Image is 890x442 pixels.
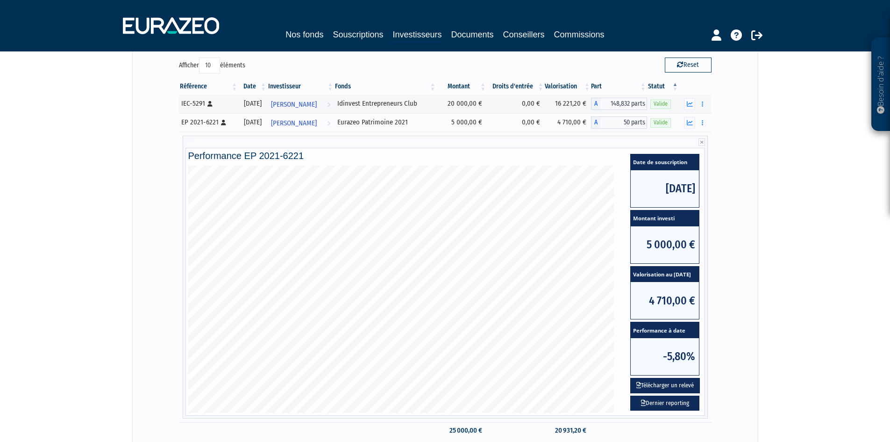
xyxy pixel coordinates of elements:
[242,117,264,127] div: [DATE]
[630,378,700,393] button: Télécharger un relevé
[591,79,647,94] th: Part: activer pour trier la colonne par ordre croissant
[392,28,441,43] a: Investisseurs
[271,96,317,113] span: [PERSON_NAME]
[876,43,886,127] p: Besoin d'aide ?
[181,99,235,109] div: IEC-5291
[221,120,226,125] i: [Français] Personne physique
[179,79,239,94] th: Référence : activer pour trier la colonne par ordre croissant
[437,79,487,94] th: Montant: activer pour trier la colonne par ordre croissant
[665,58,712,72] button: Reset
[437,113,487,132] td: 5 000,00 €
[267,113,334,132] a: [PERSON_NAME]
[631,267,699,283] span: Valorisation au [DATE]
[285,28,323,41] a: Nos fonds
[631,154,699,170] span: Date de souscription
[179,58,245,73] label: Afficher éléments
[207,101,213,107] i: [Français] Personne physique
[631,322,699,338] span: Performance à date
[650,100,671,109] span: Valide
[437,422,487,439] td: 25 000,00 €
[334,79,436,94] th: Fonds: activer pour trier la colonne par ordre croissant
[545,79,591,94] th: Valorisation: activer pour trier la colonne par ordre croissant
[337,117,433,127] div: Eurazeo Patrimoine 2021
[631,282,699,319] span: 4 710,00 €
[267,94,334,113] a: [PERSON_NAME]
[554,28,605,41] a: Commissions
[271,115,317,132] span: [PERSON_NAME]
[487,79,544,94] th: Droits d'entrée: activer pour trier la colonne par ordre croissant
[545,94,591,113] td: 16 221,20 €
[327,96,330,113] i: Voir l'investisseur
[591,98,647,110] div: A - Idinvest Entrepreneurs Club
[487,94,544,113] td: 0,00 €
[123,17,219,34] img: 1732889491-logotype_eurazeo_blanc_rvb.png
[631,226,699,263] span: 5 000,00 €
[451,28,494,41] a: Documents
[188,151,702,161] h4: Performance EP 2021-6221
[591,116,600,129] span: A
[545,422,591,439] td: 20 931,20 €
[238,79,267,94] th: Date: activer pour trier la colonne par ordre croissant
[650,118,671,127] span: Valide
[591,116,647,129] div: A - Eurazeo Patrimoine 2021
[487,113,544,132] td: 0,00 €
[437,94,487,113] td: 20 000,00 €
[600,98,647,110] span: 148,832 parts
[327,115,330,132] i: Voir l'investisseur
[333,28,383,41] a: Souscriptions
[181,117,235,127] div: EP 2021-6221
[631,170,699,207] span: [DATE]
[631,338,699,375] span: -5,80%
[503,28,545,41] a: Conseillers
[591,98,600,110] span: A
[600,116,647,129] span: 50 parts
[631,210,699,226] span: Montant investi
[337,99,433,109] div: Idinvest Entrepreneurs Club
[630,396,699,411] a: Dernier reporting
[647,79,679,94] th: Statut : activer pour trier la colonne par ordre d&eacute;croissant
[199,58,220,73] select: Afficheréléments
[267,79,334,94] th: Investisseur: activer pour trier la colonne par ordre croissant
[242,99,264,109] div: [DATE]
[545,113,591,132] td: 4 710,00 €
